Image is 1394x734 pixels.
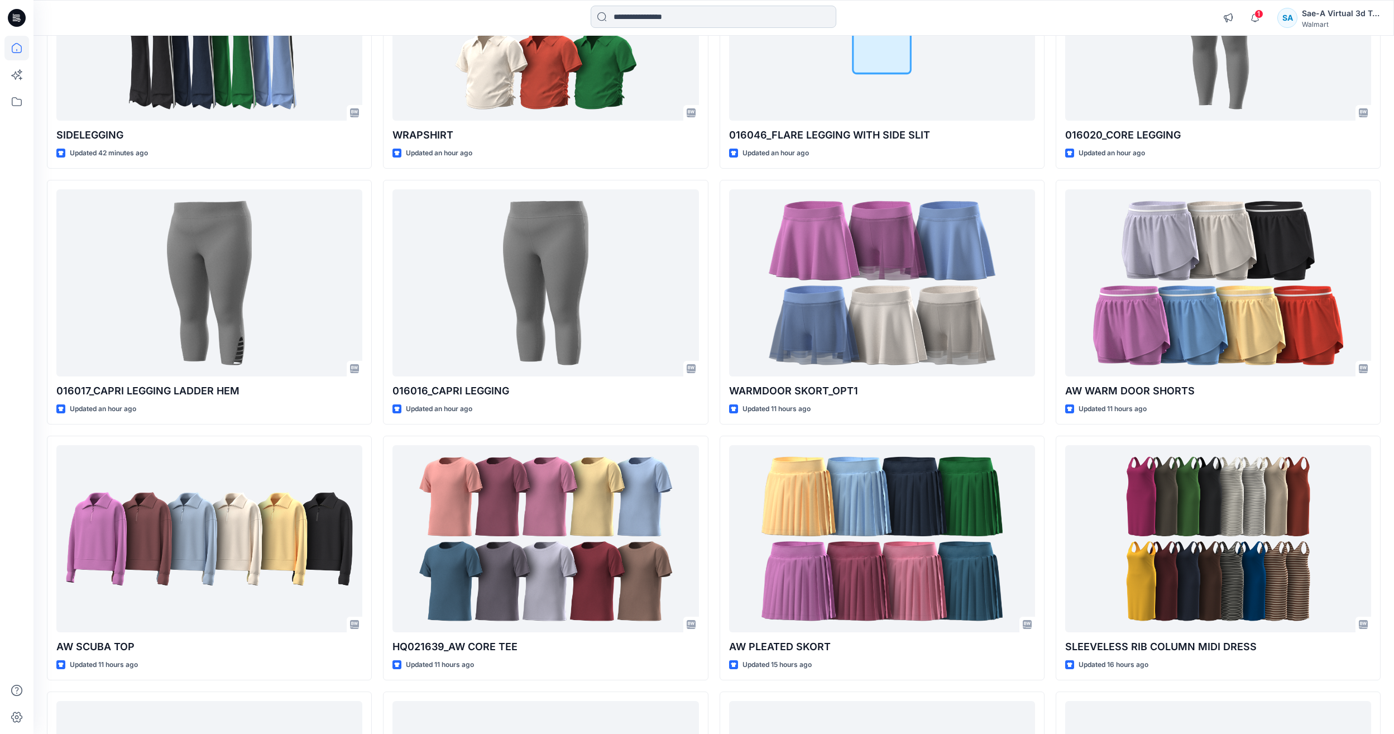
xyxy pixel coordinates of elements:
[56,189,362,376] a: 016017_CAPRI LEGGING LADDER HEM
[742,403,811,415] p: Updated 11 hours ago
[729,127,1035,143] p: 016046_FLARE LEGGING WITH SIDE SLIT
[392,383,698,399] p: 016016_CAPRI LEGGING
[392,127,698,143] p: WRAPSHIRT
[56,445,362,632] a: AW SCUBA TOP
[1065,639,1371,655] p: SLEEVELESS RIB COLUMN MIDI DRESS
[1277,8,1297,28] div: SA
[56,383,362,399] p: 016017_CAPRI LEGGING LADDER HEM
[392,639,698,655] p: HQ021639_AW CORE TEE
[742,147,809,159] p: Updated an hour ago
[1065,383,1371,399] p: AW WARM DOOR SHORTS
[1302,20,1380,28] div: Walmart
[392,189,698,376] a: 016016_CAPRI LEGGING
[56,639,362,655] p: AW SCUBA TOP
[1079,147,1145,159] p: Updated an hour ago
[406,659,474,671] p: Updated 11 hours ago
[729,383,1035,399] p: WARMDOOR SKORT_OPT1
[70,403,136,415] p: Updated an hour ago
[1302,7,1380,20] div: Sae-A Virtual 3d Team
[729,639,1035,655] p: AW PLEATED SKORT
[1079,659,1148,671] p: Updated 16 hours ago
[406,147,472,159] p: Updated an hour ago
[1079,403,1147,415] p: Updated 11 hours ago
[729,445,1035,632] a: AW PLEATED SKORT
[70,659,138,671] p: Updated 11 hours ago
[729,189,1035,376] a: WARMDOOR SKORT_OPT1
[56,127,362,143] p: SIDELEGGING
[1065,189,1371,376] a: AW WARM DOOR SHORTS
[742,659,812,671] p: Updated 15 hours ago
[1065,127,1371,143] p: 016020_CORE LEGGING
[1254,9,1263,18] span: 1
[406,403,472,415] p: Updated an hour ago
[1065,445,1371,632] a: SLEEVELESS RIB COLUMN MIDI DRESS
[70,147,148,159] p: Updated 42 minutes ago
[392,445,698,632] a: HQ021639_AW CORE TEE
